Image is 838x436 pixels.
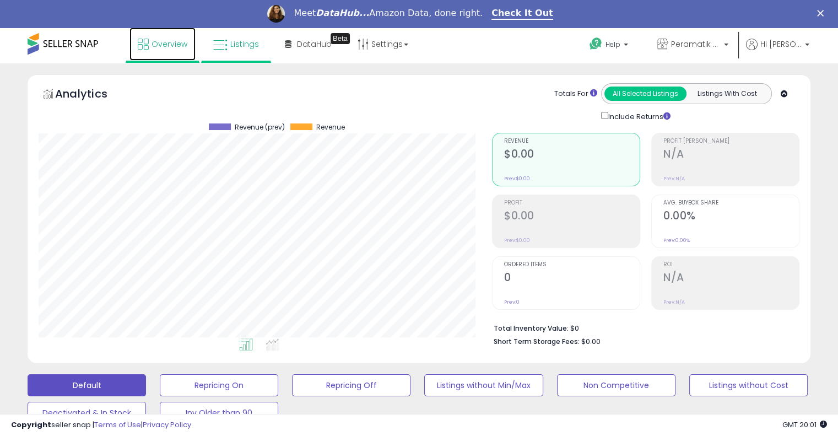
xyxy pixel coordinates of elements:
[782,419,827,430] span: 2025-09-8 20:01 GMT
[663,209,799,224] h2: 0.00%
[504,200,640,206] span: Profit
[494,321,791,334] li: $0
[316,8,369,18] i: DataHub...
[277,28,340,61] a: DataHub
[557,374,675,396] button: Non Competitive
[504,175,530,182] small: Prev: $0.00
[11,420,191,430] div: seller snap | |
[604,87,686,101] button: All Selected Listings
[316,123,345,131] span: Revenue
[663,148,799,163] h2: N/A
[593,110,684,122] div: Include Returns
[491,8,553,20] a: Check It Out
[504,148,640,163] h2: $0.00
[671,39,721,50] span: Peramatik Goods Ltd US
[55,86,129,104] h5: Analytics
[663,200,799,206] span: Avg. Buybox Share
[235,123,285,131] span: Revenue (prev)
[504,271,640,286] h2: 0
[648,28,737,63] a: Peramatik Goods Ltd US
[129,28,196,61] a: Overview
[746,39,809,63] a: Hi [PERSON_NAME]
[504,209,640,224] h2: $0.00
[605,40,620,49] span: Help
[28,374,146,396] button: Default
[294,8,483,19] div: Meet Amazon Data, done right.
[663,262,799,268] span: ROI
[760,39,802,50] span: Hi [PERSON_NAME]
[205,28,267,61] a: Listings
[589,37,603,51] i: Get Help
[143,419,191,430] a: Privacy Policy
[349,28,417,61] a: Settings
[292,374,410,396] button: Repricing Off
[160,402,278,424] button: Inv Older than 90
[504,138,640,144] span: Revenue
[689,374,808,396] button: Listings without Cost
[504,299,520,305] small: Prev: 0
[663,138,799,144] span: Profit [PERSON_NAME]
[581,336,601,347] span: $0.00
[686,87,768,101] button: Listings With Cost
[11,419,51,430] strong: Copyright
[94,419,141,430] a: Terms of Use
[817,10,828,17] div: Close
[267,5,285,23] img: Profile image for Georgie
[424,374,543,396] button: Listings without Min/Max
[331,33,350,44] div: Tooltip anchor
[504,237,530,244] small: Prev: $0.00
[494,337,580,346] b: Short Term Storage Fees:
[152,39,187,50] span: Overview
[581,29,639,63] a: Help
[663,271,799,286] h2: N/A
[663,175,685,182] small: Prev: N/A
[554,89,597,99] div: Totals For
[160,374,278,396] button: Repricing On
[663,237,690,244] small: Prev: 0.00%
[230,39,259,50] span: Listings
[28,402,146,424] button: Deactivated & In Stock
[504,262,640,268] span: Ordered Items
[494,324,569,333] b: Total Inventory Value:
[663,299,685,305] small: Prev: N/A
[297,39,332,50] span: DataHub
